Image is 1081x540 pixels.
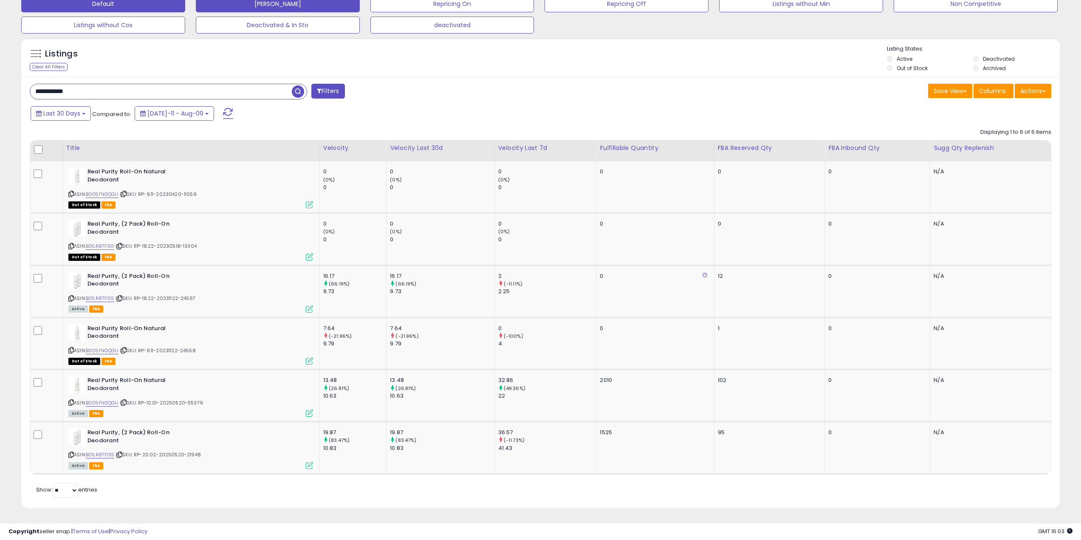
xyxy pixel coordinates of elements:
div: 0 [828,220,923,228]
span: All listings currently available for purchase on Amazon [68,305,88,313]
div: 16.17 [323,272,386,280]
span: FBA [102,254,116,261]
div: 10.63 [323,392,386,400]
div: 0 [828,272,923,280]
small: (26.81%) [395,385,416,392]
h5: Listings [45,48,78,60]
span: Compared to: [92,110,131,118]
span: | SKU: RP-18.22-20230518-13304 [116,243,197,249]
small: (0%) [390,228,402,235]
a: B005FN0QGU [86,191,119,198]
span: All listings that are currently out of stock and unavailable for purchase on Amazon [68,201,100,209]
div: 12 [718,272,819,280]
small: (26.81%) [329,385,349,392]
div: ASIN: [68,429,313,468]
small: (83.47%) [395,437,416,444]
button: deactivated [370,17,534,34]
div: N/A [934,376,1044,384]
img: 31A4gSucl6L._SL40_.jpg [68,376,85,393]
a: B005FN0QGU [86,347,119,354]
div: 16.17 [390,272,494,280]
span: All listings that are currently out of stock and unavailable for purchase on Amazon [68,254,100,261]
small: (-100%) [504,333,523,339]
div: ASIN: [68,376,313,416]
b: Real Purity Roll-On Natural Deodorant [87,376,191,394]
div: 2010 [600,376,707,384]
div: 0 [498,325,596,332]
span: 2025-09-9 16:03 GMT [1038,527,1073,535]
div: 7.64 [390,325,494,332]
small: (83.47%) [329,437,350,444]
img: 31A4gSucl6L._SL40_.jpg [68,325,85,342]
img: 31Al79bCckL._SL40_.jpg [68,272,85,289]
div: 0 [600,272,707,280]
small: (0%) [390,176,402,183]
small: (49.36%) [504,385,525,392]
div: 0 [390,184,494,191]
span: Columns [979,87,1006,95]
button: Listings without Cos [21,17,185,34]
div: 13.48 [390,376,494,384]
div: 19.87 [323,429,386,436]
span: Show: entries [36,486,97,494]
div: 9.73 [390,288,494,295]
div: 0 [498,184,596,191]
p: Listing States: [887,45,1060,53]
span: FBA [89,462,104,469]
small: (-21.96%) [329,333,352,339]
div: Velocity Last 30d [390,144,491,153]
div: 19.87 [390,429,494,436]
label: Out of Stock [897,65,928,72]
div: 102 [718,376,819,384]
button: Deactivated & In Sto [196,17,360,34]
span: All listings currently available for purchase on Amazon [68,410,88,417]
div: 0 [718,168,819,175]
div: 9.73 [323,288,386,295]
div: Sugg Qty Replenish [934,144,1047,153]
div: Velocity Last 7d [498,144,593,153]
span: | SKU: RP-10.01-20250520-55379 [120,399,203,406]
div: Fulfillable Quantity [600,144,710,153]
div: 0 [390,236,494,243]
div: 0 [600,325,707,332]
button: Last 30 Days [31,106,91,121]
div: 0 [498,236,596,243]
div: 0 [323,236,386,243]
div: 0 [718,220,819,228]
div: 0 [600,168,707,175]
div: 10.83 [323,444,386,452]
div: N/A [934,272,1044,280]
img: 31Al79bCckL._SL40_.jpg [68,429,85,446]
a: Terms of Use [73,527,109,535]
th: Please note that this number is a calculation based on your required days of coverage and your ve... [930,140,1051,161]
small: (0%) [323,176,335,183]
div: ASIN: [68,325,313,364]
small: (-11.73%) [504,437,525,444]
div: N/A [934,325,1044,332]
div: seller snap | | [8,528,147,536]
b: Real Purity, (2 Pack) Roll-On Deodorant [87,220,191,238]
span: | SKU: RP-20.02-20250520-21948 [116,451,201,458]
span: | SKU: RP-9.11-20230420-11059 [120,191,197,198]
span: FBA [102,358,116,365]
div: 36.57 [498,429,596,436]
div: 10.83 [390,444,494,452]
div: FBA Reserved Qty [718,144,821,153]
div: 10.63 [390,392,494,400]
div: 9.79 [390,340,494,348]
div: 0 [323,220,386,228]
div: 0 [828,429,923,436]
div: 22 [498,392,596,400]
span: | SKU: RP-9.11-20231122-24568 [120,347,196,354]
div: Velocity [323,144,383,153]
span: FBA [102,201,116,209]
div: 0 [498,220,596,228]
div: Displaying 1 to 6 of 6 items [980,128,1051,136]
div: 1 [718,325,819,332]
small: (0%) [498,228,510,235]
div: 0 [323,168,386,175]
b: Real Purity Roll-On Natural Deodorant [87,168,191,186]
span: Last 30 Days [43,109,80,118]
div: 13.48 [323,376,386,384]
div: 0 [828,325,923,332]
